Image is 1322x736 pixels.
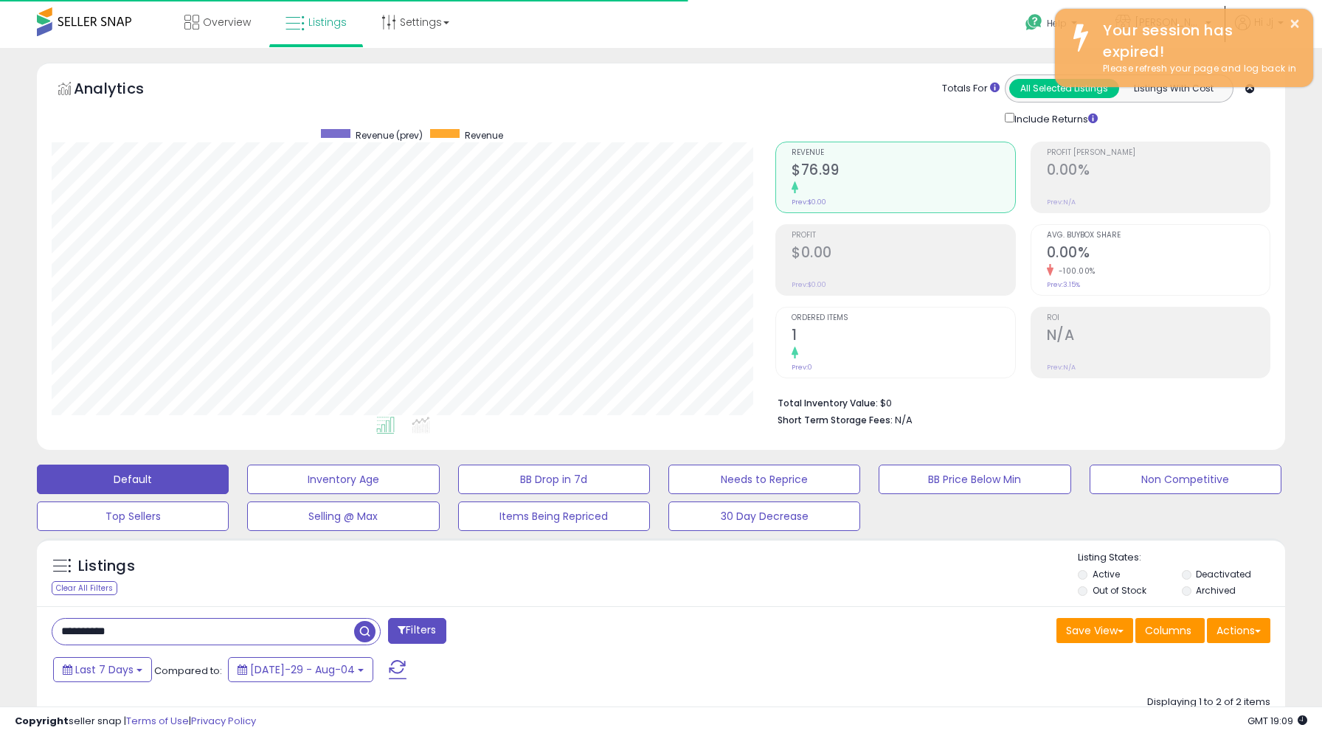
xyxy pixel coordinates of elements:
label: Out of Stock [1093,584,1146,597]
button: 30 Day Decrease [668,501,860,531]
button: Selling @ Max [247,501,439,531]
div: Totals For [942,82,1000,96]
label: Active [1093,568,1120,580]
a: Terms of Use [126,714,189,728]
h2: N/A [1047,327,1270,347]
span: Compared to: [154,664,222,678]
button: [DATE]-29 - Aug-04 [228,657,373,682]
span: Profit [792,232,1014,240]
button: Non Competitive [1090,465,1281,494]
div: Displaying 1 to 2 of 2 items [1147,695,1270,709]
i: Get Help [1025,13,1043,32]
span: Revenue (prev) [356,129,423,142]
button: Save View [1056,618,1133,643]
a: Help [1014,2,1092,48]
span: Ordered Items [792,314,1014,322]
div: Your session has expired! [1092,20,1302,62]
li: $0 [778,393,1259,411]
p: Listing States: [1078,551,1285,565]
button: BB Price Below Min [879,465,1070,494]
button: Needs to Reprice [668,465,860,494]
button: Actions [1207,618,1270,643]
button: Inventory Age [247,465,439,494]
a: Privacy Policy [191,714,256,728]
button: Filters [388,618,446,644]
label: Archived [1196,584,1236,597]
span: Avg. Buybox Share [1047,232,1270,240]
span: ROI [1047,314,1270,322]
button: BB Drop in 7d [458,465,650,494]
span: 2025-08-12 19:09 GMT [1247,714,1307,728]
div: Include Returns [994,110,1115,127]
button: Listings With Cost [1118,79,1228,98]
small: Prev: 0 [792,363,812,372]
span: Columns [1145,623,1191,638]
div: seller snap | | [15,715,256,729]
button: Items Being Repriced [458,501,650,531]
button: Last 7 Days [53,657,152,682]
h5: Analytics [74,78,173,103]
span: N/A [895,413,913,427]
small: -100.00% [1053,265,1096,277]
b: Short Term Storage Fees: [778,414,893,426]
span: Listings [308,15,347,29]
h2: $76.99 [792,162,1014,181]
button: Top Sellers [37,501,229,531]
b: Total Inventory Value: [778,397,878,409]
small: Prev: $0.00 [792,198,826,206]
div: Please refresh your page and log back in [1092,62,1302,76]
button: Default [37,465,229,494]
label: Deactivated [1196,568,1251,580]
small: Prev: $0.00 [792,280,826,289]
h2: 0.00% [1047,244,1270,264]
small: Prev: 3.15% [1047,280,1080,289]
h2: 1 [792,327,1014,347]
small: Prev: N/A [1047,363,1076,372]
button: All Selected Listings [1009,79,1119,98]
button: Columns [1135,618,1205,643]
span: [DATE]-29 - Aug-04 [250,662,355,677]
span: Profit [PERSON_NAME] [1047,149,1270,157]
small: Prev: N/A [1047,198,1076,206]
span: Help [1047,17,1067,29]
span: Last 7 Days [75,662,134,677]
button: × [1289,15,1301,33]
h2: $0.00 [792,244,1014,264]
h2: 0.00% [1047,162,1270,181]
strong: Copyright [15,714,69,728]
div: Clear All Filters [52,581,117,595]
h5: Listings [78,556,135,577]
span: Overview [203,15,251,29]
span: Revenue [792,149,1014,157]
span: Revenue [465,129,503,142]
